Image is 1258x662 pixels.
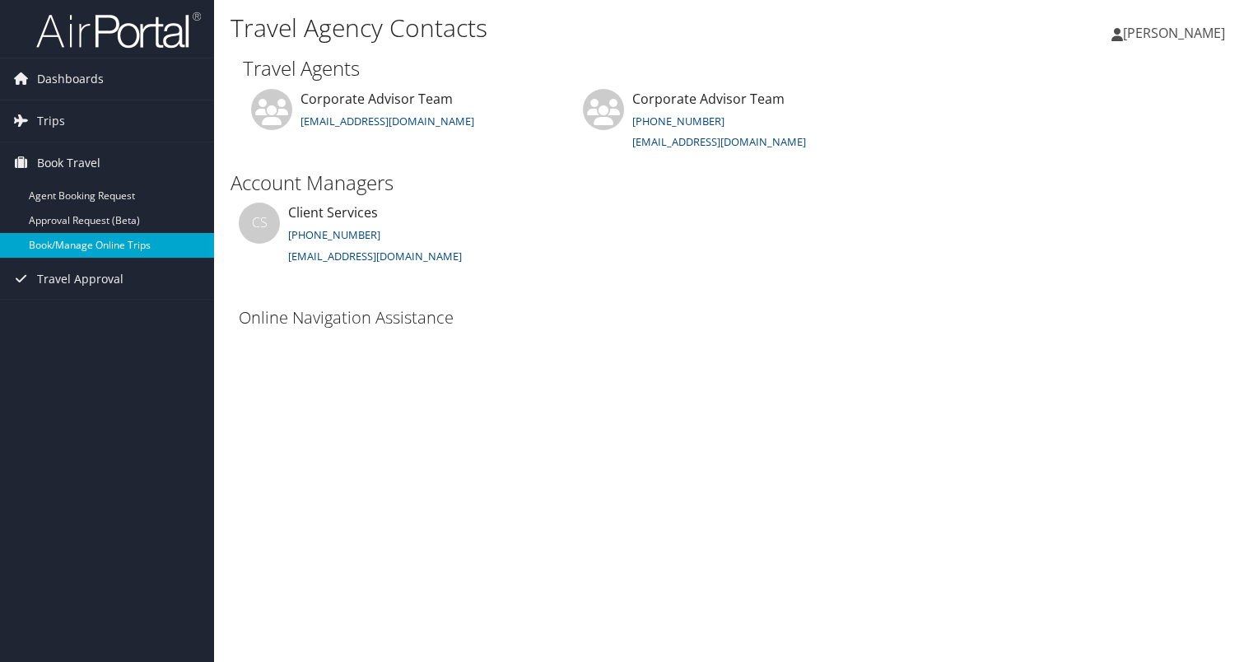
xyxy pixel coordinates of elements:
[288,249,462,263] a: [EMAIL_ADDRESS][DOMAIN_NAME]
[37,58,104,100] span: Dashboards
[301,90,453,108] span: Corporate Advisor Team
[632,90,785,108] span: Corporate Advisor Team
[632,134,806,149] a: [EMAIL_ADDRESS][DOMAIN_NAME]
[288,227,380,242] a: [PHONE_NUMBER]
[37,259,123,300] span: Travel Approval
[239,203,280,244] div: CS
[231,11,905,45] h1: Travel Agency Contacts
[243,54,1229,82] h2: Travel Agents
[288,203,378,221] span: Client Services
[632,114,725,128] a: [PHONE_NUMBER]
[1123,24,1225,42] span: [PERSON_NAME]
[36,11,201,49] img: airportal-logo.png
[239,306,478,329] h3: Online Navigation Assistance
[1111,8,1242,58] a: [PERSON_NAME]
[37,142,100,184] span: Book Travel
[301,114,474,128] a: [EMAIL_ADDRESS][DOMAIN_NAME]
[37,100,65,142] span: Trips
